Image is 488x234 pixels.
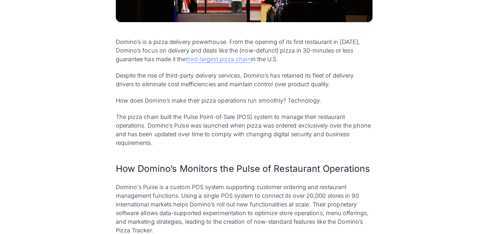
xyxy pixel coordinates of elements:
[116,96,372,105] p: How does Domino’s make their pizza operations run smoothly? Technology.
[186,56,251,63] a: third-largest pizza chain
[116,38,372,63] p: Domino’s is a pizza delivery powerhouse. From the opening of its first restaurant in [DATE], Domi...
[116,71,372,88] p: Despite the rise of third-party delivery services, Domino’s has retained its fleet of delivery dr...
[116,113,372,147] p: The pizza chain built the Pulse Point-of-Sale (POS) system to manage their restaurant operations....
[116,163,372,175] h2: How Domino’s Monitors the Pulse of Restaurant Operations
